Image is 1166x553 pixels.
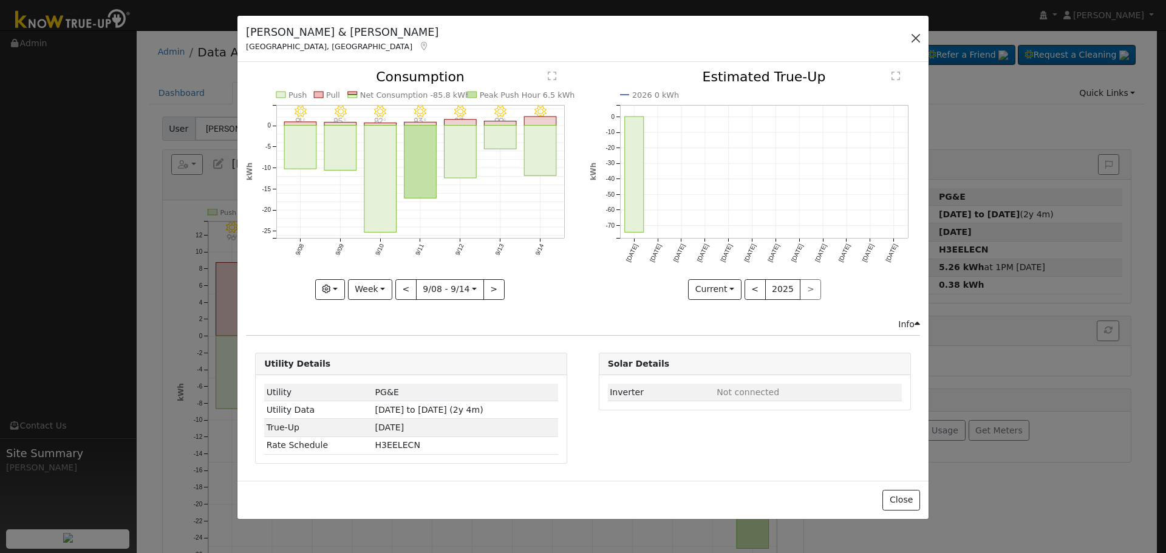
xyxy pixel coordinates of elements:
[898,318,920,331] div: Info
[454,106,466,118] i: 9/12 - Clear
[294,243,305,257] text: 9/08
[268,123,271,129] text: 0
[364,126,397,232] rect: onclick=""
[605,144,615,151] text: -20
[608,359,669,368] strong: Solar Details
[611,114,615,120] text: 0
[702,69,825,84] text: Estimated True-Up
[605,191,615,198] text: -50
[480,90,575,100] text: Peak Push Hour 6.5 kWh
[374,243,385,257] text: 9/10
[717,387,779,397] span: ID: null, authorized: None
[605,207,615,214] text: -60
[672,243,686,263] text: [DATE]
[404,126,437,198] rect: onclick=""
[364,123,397,126] rect: onclick=""
[376,69,465,84] text: Consumption
[373,419,558,436] td: [DATE]
[494,243,505,257] text: 9/13
[688,279,742,300] button: Current
[264,401,373,419] td: Utility Data
[264,384,373,401] td: Utility
[608,384,715,401] td: Inverter
[326,90,340,100] text: Pull
[589,163,598,181] text: kWh
[490,118,511,124] p: 90°
[414,243,425,257] text: 9/11
[290,118,311,124] p: 91°
[445,120,477,126] rect: onclick=""
[483,279,505,300] button: >
[494,106,506,118] i: 9/13 - Clear
[410,118,431,124] p: 83°
[245,163,254,181] text: kWh
[265,143,271,150] text: -5
[324,126,356,171] rect: onclick=""
[264,436,373,454] td: Rate Schedule
[695,243,709,263] text: [DATE]
[765,279,801,300] button: 2025
[837,243,851,263] text: [DATE]
[624,117,643,232] rect: onclick=""
[246,42,412,51] span: [GEOGRAPHIC_DATA], [GEOGRAPHIC_DATA]
[262,186,271,192] text: -15
[605,175,615,182] text: -40
[445,126,477,178] rect: onclick=""
[719,243,733,263] text: [DATE]
[743,243,757,263] text: [DATE]
[262,165,271,171] text: -10
[814,243,828,263] text: [DATE]
[324,123,356,126] rect: onclick=""
[648,243,662,263] text: [DATE]
[348,279,392,300] button: Week
[605,222,615,229] text: -70
[334,243,345,257] text: 9/09
[284,122,316,126] rect: onclick=""
[790,243,804,263] text: [DATE]
[548,71,556,81] text: 
[360,90,470,100] text: Net Consumption -85.8 kWh
[632,90,679,100] text: 2026 0 kWh
[884,243,898,263] text: [DATE]
[375,387,399,397] span: ID: 16962077, authorized: 06/06/25
[485,121,517,126] rect: onclick=""
[375,440,420,450] span: Q
[534,243,545,257] text: 9/14
[404,123,437,126] rect: onclick=""
[284,126,316,169] rect: onclick=""
[525,117,557,126] rect: onclick=""
[416,279,484,300] button: 9/08 - 9/14
[375,106,387,118] i: 9/10 - Clear
[454,243,465,257] text: 9/12
[766,243,780,263] text: [DATE]
[625,243,639,263] text: [DATE]
[882,490,919,511] button: Close
[370,118,391,124] p: 82°
[262,228,271,235] text: -25
[264,359,330,368] strong: Utility Details
[264,419,373,436] td: True-Up
[485,126,517,149] rect: onclick=""
[605,129,615,136] text: -10
[335,106,347,118] i: 9/09 - Clear
[892,71,900,81] text: 
[246,24,438,40] h5: [PERSON_NAME] & [PERSON_NAME]
[450,118,471,124] p: 87°
[418,41,429,51] a: Map
[525,126,557,176] rect: onclick=""
[330,118,351,124] p: 85°
[288,90,307,100] text: Push
[861,243,874,263] text: [DATE]
[745,279,766,300] button: <
[262,207,271,214] text: -20
[414,106,426,118] i: 9/11 - Clear
[534,106,547,118] i: 9/14 - Clear
[605,160,615,167] text: -30
[295,106,307,118] i: 9/08 - Clear
[395,279,417,300] button: <
[375,405,483,415] span: [DATE] to [DATE] (2y 4m)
